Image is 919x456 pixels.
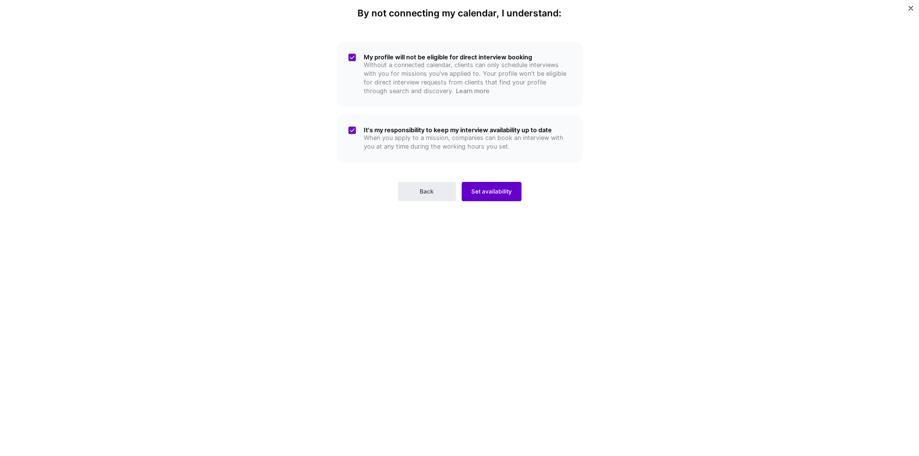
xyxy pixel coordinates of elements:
[456,87,490,95] a: Learn more
[364,134,571,151] p: When you apply to a mission, companies can book an interview with you at any time during the work...
[357,8,562,19] h4: By not connecting my calendar, I understand:
[364,54,571,61] h5: My profile will not be eligible for direct interview booking
[398,182,456,201] button: Back
[471,187,512,196] span: Set availability
[364,61,571,96] p: Without a connected calendar, clients can only schedule interviews with you for missions you've a...
[908,6,913,16] button: Close
[462,182,521,201] button: Set availability
[420,187,434,196] span: Back
[364,126,571,134] h5: It's my responsibility to keep my interview availability up to date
